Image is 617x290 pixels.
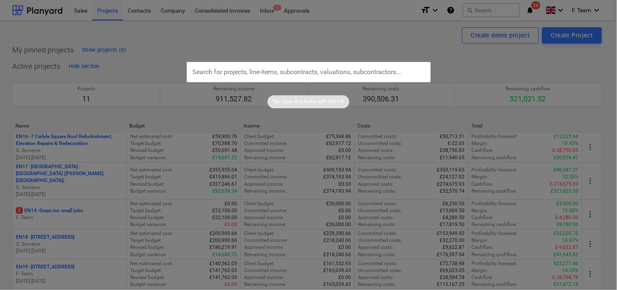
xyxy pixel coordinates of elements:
[576,251,617,290] iframe: Chat Widget
[268,95,349,108] div: Tip:Open this faster withCtrl + K
[187,62,431,82] input: Search for projects, line-items, subcontracts, valuations, subcontractors...
[328,98,344,105] p: Ctrl + K
[273,98,281,105] p: Tip:
[282,98,327,105] p: Open this faster with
